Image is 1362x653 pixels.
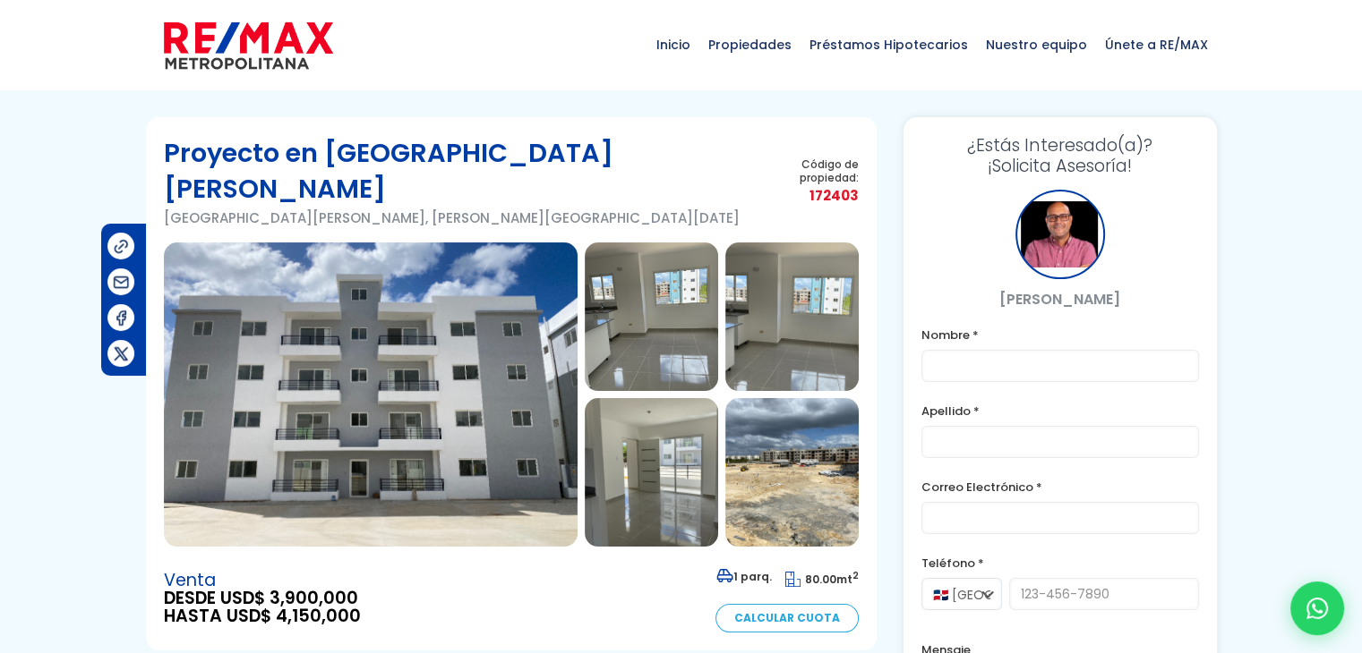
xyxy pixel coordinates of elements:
span: HASTA USD$ 4,150,000 [164,607,361,625]
span: 1 parq. [716,569,772,584]
img: Proyecto en Ciudad Juan Bosch [585,398,718,547]
label: Teléfono * [921,552,1199,574]
img: Compartir [112,237,131,256]
span: mt [785,572,859,587]
label: Correo Electrónico * [921,476,1199,498]
img: Proyecto en Ciudad Juan Bosch [585,242,718,391]
span: Préstamos Hipotecarios [801,18,977,72]
div: Julio Holguin [1015,190,1105,279]
a: Calcular Cuota [715,604,859,632]
input: 123-456-7890 [1009,578,1199,610]
span: Venta [164,572,361,589]
span: Inicio [647,18,699,72]
img: Compartir [112,309,131,327]
span: Código de propiedad: [754,157,859,184]
span: 172403 [754,184,859,207]
h3: ¡Solicita Asesoría! [921,135,1199,176]
img: Proyecto en Ciudad Juan Bosch [164,242,578,547]
img: Compartir [112,344,131,363]
span: ¿Estás Interesado(a)? [921,135,1199,156]
label: Apellido * [921,400,1199,422]
span: Únete a RE/MAX [1096,18,1217,72]
sup: 2 [852,569,859,582]
img: Proyecto en Ciudad Juan Bosch [725,398,859,547]
p: [GEOGRAPHIC_DATA][PERSON_NAME], [PERSON_NAME][GEOGRAPHIC_DATA][DATE] [164,207,754,229]
span: Nuestro equipo [977,18,1096,72]
p: [PERSON_NAME] [921,288,1199,310]
span: DESDE USD$ 3,900,000 [164,589,361,607]
img: remax-metropolitana-logo [164,19,333,72]
img: Compartir [112,273,131,292]
label: Nombre * [921,324,1199,346]
span: Propiedades [699,18,801,72]
span: 80.00 [805,572,836,587]
h1: Proyecto en [GEOGRAPHIC_DATA][PERSON_NAME] [164,135,754,207]
img: Proyecto en Ciudad Juan Bosch [725,242,859,391]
